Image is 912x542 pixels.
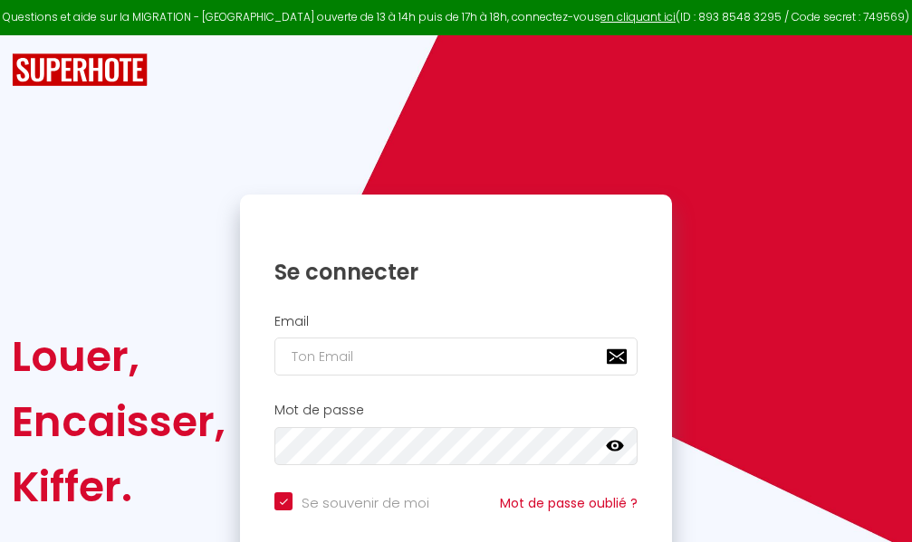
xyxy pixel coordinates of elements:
input: Ton Email [274,338,638,376]
h2: Mot de passe [274,403,638,418]
div: Louer, [12,324,226,389]
h1: Se connecter [274,258,638,286]
div: Encaisser, [12,389,226,454]
img: SuperHote logo [12,53,148,87]
a: en cliquant ici [600,9,676,24]
a: Mot de passe oublié ? [500,494,638,512]
h2: Email [274,314,638,329]
div: Kiffer. [12,454,226,519]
